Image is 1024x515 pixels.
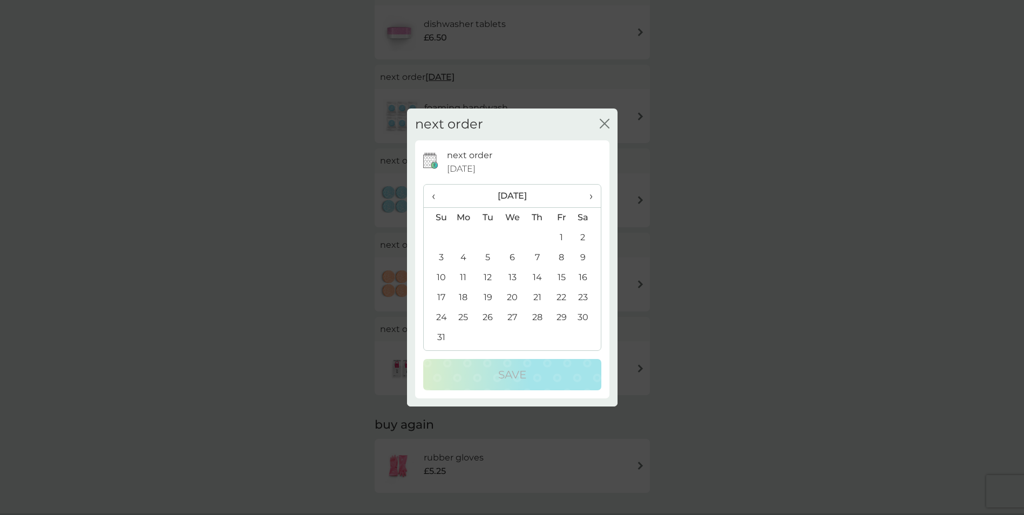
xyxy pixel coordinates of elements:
th: [DATE] [451,185,574,208]
th: Su [424,207,451,228]
td: 3 [424,248,451,268]
td: 2 [573,228,600,248]
td: 12 [476,268,500,288]
td: 11 [451,268,476,288]
th: Fr [550,207,574,228]
td: 13 [500,268,525,288]
h2: next order [415,117,483,132]
td: 15 [550,268,574,288]
span: ‹ [432,185,443,207]
td: 10 [424,268,451,288]
td: 21 [525,288,549,308]
td: 28 [525,308,549,328]
td: 7 [525,248,549,268]
td: 27 [500,308,525,328]
td: 25 [451,308,476,328]
td: 8 [550,248,574,268]
td: 6 [500,248,525,268]
td: 22 [550,288,574,308]
button: Save [423,359,601,390]
td: 17 [424,288,451,308]
td: 5 [476,248,500,268]
td: 23 [573,288,600,308]
th: We [500,207,525,228]
td: 14 [525,268,549,288]
th: Th [525,207,549,228]
button: close [600,119,609,130]
p: Save [498,366,526,383]
th: Tu [476,207,500,228]
td: 9 [573,248,600,268]
th: Sa [573,207,600,228]
td: 16 [573,268,600,288]
span: › [581,185,592,207]
td: 30 [573,308,600,328]
td: 4 [451,248,476,268]
td: 1 [550,228,574,248]
th: Mo [451,207,476,228]
td: 31 [424,328,451,348]
td: 20 [500,288,525,308]
td: 18 [451,288,476,308]
span: [DATE] [447,162,476,176]
p: next order [447,148,492,162]
td: 24 [424,308,451,328]
td: 19 [476,288,500,308]
td: 26 [476,308,500,328]
td: 29 [550,308,574,328]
